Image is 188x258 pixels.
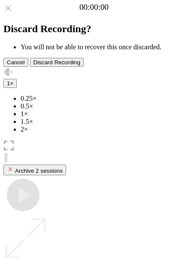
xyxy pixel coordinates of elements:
button: Discard Recording [30,58,84,67]
h2: Discard Recording? [3,23,185,35]
li: 1× [21,110,185,118]
button: Cancel [3,58,28,67]
li: 0.5× [21,102,185,110]
li: 0.25× [21,95,185,102]
span: 1 [7,80,10,87]
a: 00:00:00 [79,3,109,12]
button: Archive 2 sessions [3,165,66,175]
li: You will not be able to recover this once discarded. [21,43,185,51]
li: 2× [21,126,185,133]
div: Archive 2 sessions [7,166,63,174]
li: 1.5× [21,118,185,126]
button: 1× [3,79,17,88]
